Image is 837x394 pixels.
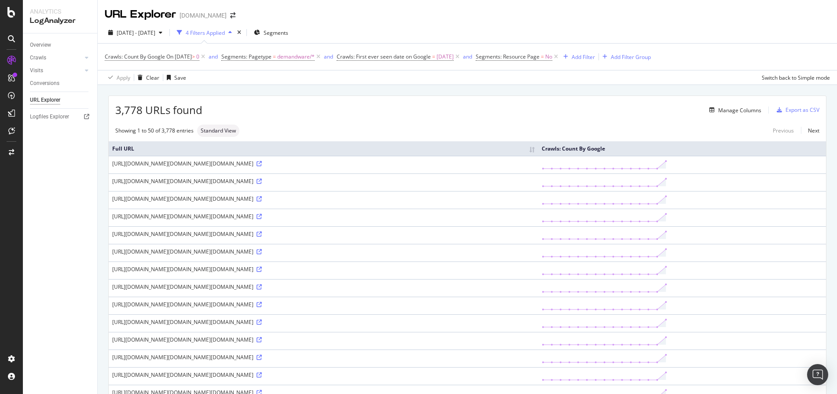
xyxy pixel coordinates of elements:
[30,66,43,75] div: Visits
[105,7,176,22] div: URL Explorer
[112,318,535,326] div: [URL][DOMAIN_NAME][DOMAIN_NAME][DOMAIN_NAME]
[30,66,82,75] a: Visits
[437,51,454,63] span: [DATE]
[762,74,830,81] div: Switch back to Simple mode
[105,70,130,85] button: Apply
[264,29,288,37] span: Segments
[117,29,155,37] span: [DATE] - [DATE]
[221,53,272,60] span: Segments: Pagetype
[30,16,90,26] div: LogAnalyzer
[337,53,431,60] span: Crawls: First ever seen date on Google
[105,53,165,60] span: Crawls: Count By Google
[277,51,315,63] span: demandware/*
[538,141,826,156] th: Crawls: Count By Google
[611,53,651,61] div: Add Filter Group
[572,53,595,61] div: Add Filter
[718,107,761,114] div: Manage Columns
[30,79,59,88] div: Conversions
[112,160,535,167] div: [URL][DOMAIN_NAME][DOMAIN_NAME][DOMAIN_NAME]
[112,283,535,291] div: [URL][DOMAIN_NAME][DOMAIN_NAME][DOMAIN_NAME]
[30,7,90,16] div: Analytics
[230,12,235,18] div: arrow-right-arrow-left
[112,371,535,379] div: [URL][DOMAIN_NAME][DOMAIN_NAME][DOMAIN_NAME]
[105,26,166,40] button: [DATE] - [DATE]
[599,52,651,62] button: Add Filter Group
[706,105,761,115] button: Manage Columns
[163,70,186,85] button: Save
[115,103,202,118] span: 3,778 URLs found
[786,106,819,114] div: Export as CSV
[30,41,51,50] div: Overview
[773,103,819,117] button: Export as CSV
[30,96,91,105] a: URL Explorer
[201,128,236,133] span: Standard View
[112,230,535,238] div: [URL][DOMAIN_NAME][DOMAIN_NAME][DOMAIN_NAME]
[541,53,544,60] span: =
[192,53,195,60] span: >
[324,53,333,60] div: and
[30,96,60,105] div: URL Explorer
[196,51,199,63] span: 0
[273,53,276,60] span: =
[432,53,435,60] span: =
[30,79,91,88] a: Conversions
[117,74,130,81] div: Apply
[112,301,535,308] div: [URL][DOMAIN_NAME][DOMAIN_NAME][DOMAIN_NAME]
[209,52,218,61] button: and
[30,53,46,63] div: Crawls
[112,265,535,273] div: [URL][DOMAIN_NAME][DOMAIN_NAME][DOMAIN_NAME]
[250,26,292,40] button: Segments
[807,364,828,385] div: Open Intercom Messenger
[463,53,472,60] div: and
[115,127,194,134] div: Showing 1 to 50 of 3,778 entries
[801,124,819,137] a: Next
[545,51,552,63] span: No
[186,29,225,37] div: 4 Filters Applied
[758,70,830,85] button: Switch back to Simple mode
[112,195,535,203] div: [URL][DOMAIN_NAME][DOMAIN_NAME][DOMAIN_NAME]
[173,26,235,40] button: 4 Filters Applied
[112,177,535,185] div: [URL][DOMAIN_NAME][DOMAIN_NAME][DOMAIN_NAME]
[209,53,218,60] div: and
[112,213,535,220] div: [URL][DOMAIN_NAME][DOMAIN_NAME][DOMAIN_NAME]
[30,112,69,122] div: Logfiles Explorer
[30,112,91,122] a: Logfiles Explorer
[112,353,535,361] div: [URL][DOMAIN_NAME][DOMAIN_NAME][DOMAIN_NAME]
[112,248,535,255] div: [URL][DOMAIN_NAME][DOMAIN_NAME][DOMAIN_NAME]
[30,53,82,63] a: Crawls
[180,11,227,20] div: [DOMAIN_NAME]
[112,336,535,343] div: [URL][DOMAIN_NAME][DOMAIN_NAME][DOMAIN_NAME]
[30,41,91,50] a: Overview
[146,74,159,81] div: Clear
[476,53,540,60] span: Segments: Resource Page
[235,28,243,37] div: times
[109,141,538,156] th: Full URL: activate to sort column ascending
[174,74,186,81] div: Save
[324,52,333,61] button: and
[197,125,239,137] div: neutral label
[560,52,595,62] button: Add Filter
[134,70,159,85] button: Clear
[166,53,192,60] span: On [DATE]
[463,52,472,61] button: and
